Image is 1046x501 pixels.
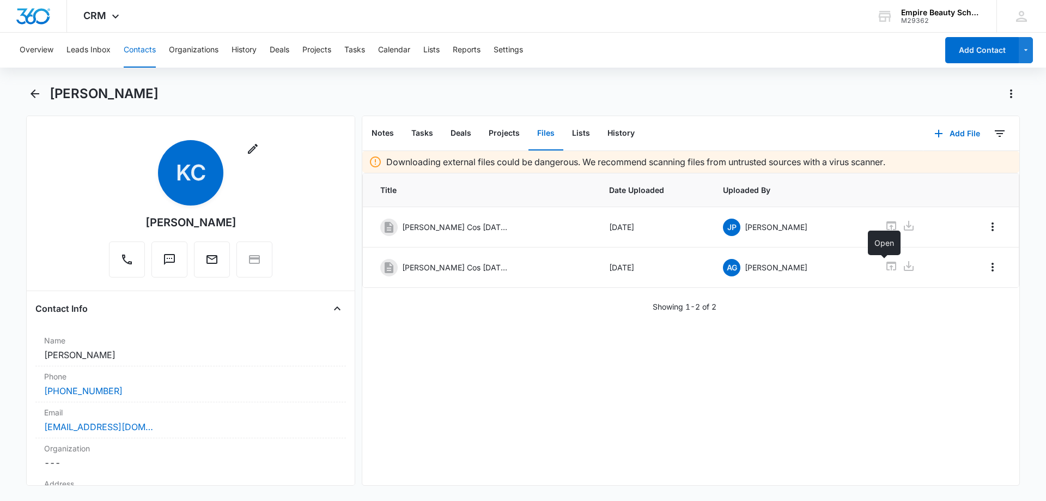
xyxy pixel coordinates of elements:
[44,478,337,490] label: Address
[745,262,807,273] p: [PERSON_NAME]
[403,117,442,150] button: Tasks
[26,85,43,102] button: Back
[270,33,289,68] button: Deals
[109,242,145,277] button: Call
[453,33,481,68] button: Reports
[609,184,697,196] span: Date Uploaded
[984,258,1001,276] button: Overflow Menu
[44,335,337,346] label: Name
[901,17,981,25] div: account id
[596,248,710,288] td: [DATE]
[20,33,53,68] button: Overview
[66,33,111,68] button: Leads Inbox
[984,218,1001,236] button: Overflow Menu
[232,33,257,68] button: History
[723,184,859,196] span: Uploaded By
[442,117,480,150] button: Deals
[35,402,346,438] div: Email[EMAIL_ADDRESS][DOMAIN_NAME]
[344,33,365,68] button: Tasks
[44,348,337,361] dd: [PERSON_NAME]
[194,258,230,268] a: Email
[723,219,740,236] span: JP
[44,371,337,382] label: Phone
[745,221,807,233] p: [PERSON_NAME]
[528,117,563,150] button: Files
[145,214,236,231] div: [PERSON_NAME]
[380,184,583,196] span: Title
[402,221,511,233] p: [PERSON_NAME] Cos [DATE].pdf
[480,117,528,150] button: Projects
[44,456,337,469] dd: ---
[83,10,106,21] span: CRM
[35,366,346,402] div: Phone[PHONE_NUMBER]
[945,37,1019,63] button: Add Contact
[44,443,337,454] label: Organization
[599,117,643,150] button: History
[868,231,901,255] div: Open
[386,155,885,168] p: Downloading external files could be dangerous. We recommend scanning files from untrusted sources...
[653,301,716,312] p: Showing 1-2 of 2
[151,242,187,277] button: Text
[923,120,991,147] button: Add File
[44,420,153,433] a: [EMAIL_ADDRESS][DOMAIN_NAME]
[423,33,440,68] button: Lists
[302,33,331,68] button: Projects
[723,259,740,276] span: AG
[596,207,710,248] td: [DATE]
[991,125,1008,142] button: Filters
[378,33,410,68] button: Calendar
[44,407,337,418] label: Email
[44,384,123,397] a: [PHONE_NUMBER]
[1002,85,1020,102] button: Actions
[563,117,599,150] button: Lists
[151,258,187,268] a: Text
[35,302,88,315] h4: Contact Info
[124,33,156,68] button: Contacts
[402,262,511,273] p: [PERSON_NAME] Cos [DATE].pdf
[35,330,346,366] div: Name[PERSON_NAME]
[109,258,145,268] a: Call
[494,33,523,68] button: Settings
[35,438,346,474] div: Organization---
[194,242,230,277] button: Email
[363,117,403,150] button: Notes
[901,8,981,17] div: account name
[169,33,218,68] button: Organizations
[158,140,223,206] span: KC
[50,86,159,102] h1: [PERSON_NAME]
[329,300,346,317] button: Close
